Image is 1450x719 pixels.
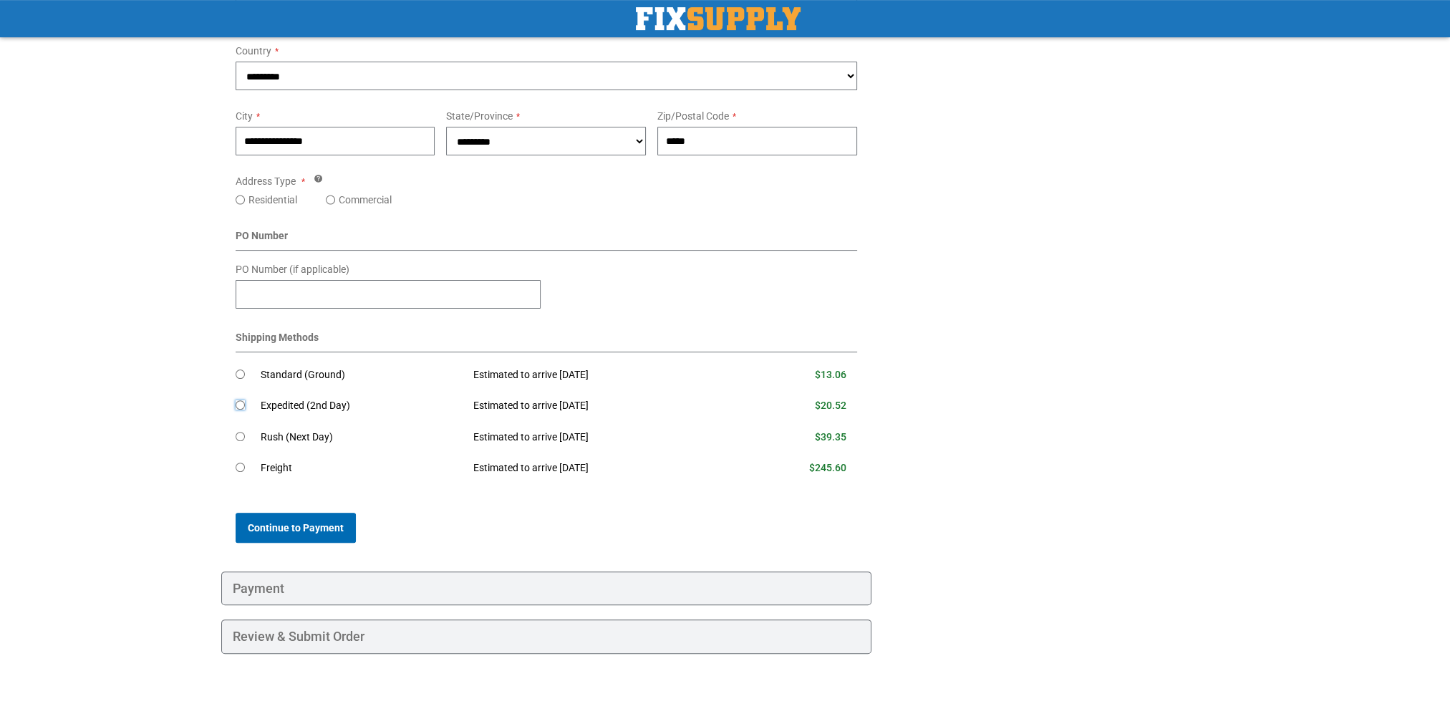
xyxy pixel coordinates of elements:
[463,359,739,391] td: Estimated to arrive [DATE]
[248,522,344,534] span: Continue to Payment
[261,422,463,453] td: Rush (Next Day)
[236,264,349,275] span: PO Number (if applicable)
[636,7,801,30] a: store logo
[636,7,801,30] img: Fix Industrial Supply
[261,390,463,422] td: Expedited (2nd Day)
[248,193,297,207] label: Residential
[236,228,858,251] div: PO Number
[261,359,463,391] td: Standard (Ground)
[463,453,739,484] td: Estimated to arrive [DATE]
[236,330,858,352] div: Shipping Methods
[236,513,356,543] button: Continue to Payment
[657,110,729,122] span: Zip/Postal Code
[221,571,872,606] div: Payment
[236,175,296,187] span: Address Type
[236,110,253,122] span: City
[463,422,739,453] td: Estimated to arrive [DATE]
[815,369,846,380] span: $13.06
[463,390,739,422] td: Estimated to arrive [DATE]
[446,110,513,122] span: State/Province
[236,45,271,57] span: Country
[815,400,846,411] span: $20.52
[339,193,392,207] label: Commercial
[221,619,872,654] div: Review & Submit Order
[261,453,463,484] td: Freight
[815,431,846,443] span: $39.35
[809,462,846,473] span: $245.60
